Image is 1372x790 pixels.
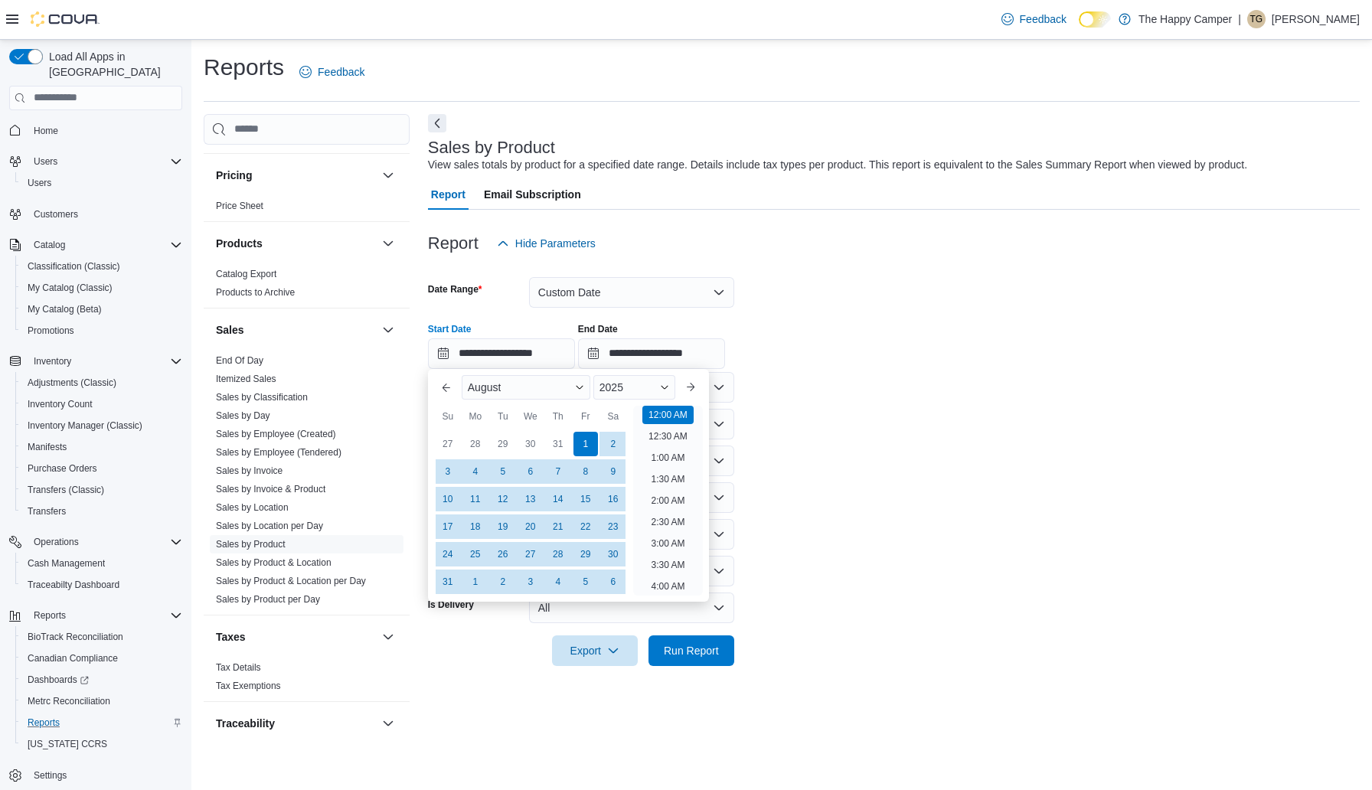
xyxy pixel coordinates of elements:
[428,157,1247,173] div: View sales totals by product for a specified date range. Details include tax types per product. T...
[21,628,182,646] span: BioTrack Reconciliation
[216,374,276,384] a: Itemized Sales
[21,174,57,192] a: Users
[216,716,376,731] button: Traceability
[21,374,122,392] a: Adjustments (Classic)
[28,121,182,140] span: Home
[21,671,182,689] span: Dashboards
[593,375,675,400] div: Button. Open the year selector. 2025 is currently selected.
[28,236,71,254] button: Catalog
[21,279,182,297] span: My Catalog (Classic)
[546,570,570,594] div: day-4
[216,322,244,338] h3: Sales
[21,322,182,340] span: Promotions
[573,514,598,539] div: day-22
[601,570,626,594] div: day-6
[713,381,725,393] button: Open list of options
[21,374,182,392] span: Adjustments (Classic)
[318,64,364,80] span: Feedback
[428,283,482,295] label: Date Range
[216,410,270,422] span: Sales by Day
[15,553,188,574] button: Cash Management
[428,338,575,369] input: Press the down key to enter a popover containing a calendar. Press the escape key to close the po...
[573,570,598,594] div: day-5
[28,441,67,453] span: Manifests
[436,432,460,456] div: day-27
[28,398,93,410] span: Inventory Count
[3,531,188,553] button: Operations
[216,520,323,532] span: Sales by Location per Day
[216,662,261,673] a: Tax Details
[1247,10,1266,28] div: Tyler Giamberini
[34,769,67,782] span: Settings
[518,514,543,539] div: day-20
[216,521,323,531] a: Sales by Location per Day
[21,481,110,499] a: Transfers (Classic)
[21,395,99,413] a: Inventory Count
[216,681,281,691] a: Tax Exemptions
[648,635,734,666] button: Run Report
[463,570,488,594] div: day-1
[216,286,295,299] span: Products to Archive
[546,459,570,484] div: day-7
[28,122,64,140] a: Home
[28,177,51,189] span: Users
[28,205,84,224] a: Customers
[21,438,73,456] a: Manifests
[546,542,570,566] div: day-28
[216,268,276,280] span: Catalog Export
[28,419,142,432] span: Inventory Manager (Classic)
[21,300,182,318] span: My Catalog (Beta)
[484,179,581,210] span: Email Subscription
[216,354,263,367] span: End Of Day
[463,487,488,511] div: day-11
[546,432,570,456] div: day-31
[28,352,77,371] button: Inventory
[21,713,182,732] span: Reports
[3,119,188,142] button: Home
[713,491,725,504] button: Open list of options
[15,415,188,436] button: Inventory Manager (Classic)
[491,487,515,511] div: day-12
[28,652,118,664] span: Canadian Compliance
[15,733,188,755] button: [US_STATE] CCRS
[463,514,488,539] div: day-18
[491,514,515,539] div: day-19
[15,277,188,299] button: My Catalog (Classic)
[573,459,598,484] div: day-8
[216,236,376,251] button: Products
[379,714,397,733] button: Traceability
[28,717,60,729] span: Reports
[21,416,182,435] span: Inventory Manager (Classic)
[1238,10,1241,28] p: |
[463,404,488,429] div: Mo
[28,557,105,570] span: Cash Management
[573,487,598,511] div: day-15
[21,322,80,340] a: Promotions
[293,57,371,87] a: Feedback
[642,427,694,446] li: 12:30 AM
[28,484,104,496] span: Transfers (Classic)
[462,375,590,400] div: Button. Open the month selector. August is currently selected.
[28,325,74,337] span: Promotions
[645,470,691,488] li: 1:30 AM
[28,738,107,750] span: [US_STATE] CCRS
[28,766,182,785] span: Settings
[28,533,182,551] span: Operations
[21,395,182,413] span: Inventory Count
[468,381,501,393] span: August
[15,372,188,393] button: Adjustments (Classic)
[645,577,691,596] li: 4:00 AM
[28,505,66,517] span: Transfers
[546,487,570,511] div: day-14
[1250,10,1263,28] span: TG
[21,279,119,297] a: My Catalog (Classic)
[573,432,598,456] div: day-1
[216,236,263,251] h3: Products
[216,269,276,279] a: Catalog Export
[601,487,626,511] div: day-16
[645,534,691,553] li: 3:00 AM
[436,487,460,511] div: day-10
[216,557,332,569] span: Sales by Product & Location
[216,168,376,183] button: Pricing
[21,257,126,276] a: Classification (Classic)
